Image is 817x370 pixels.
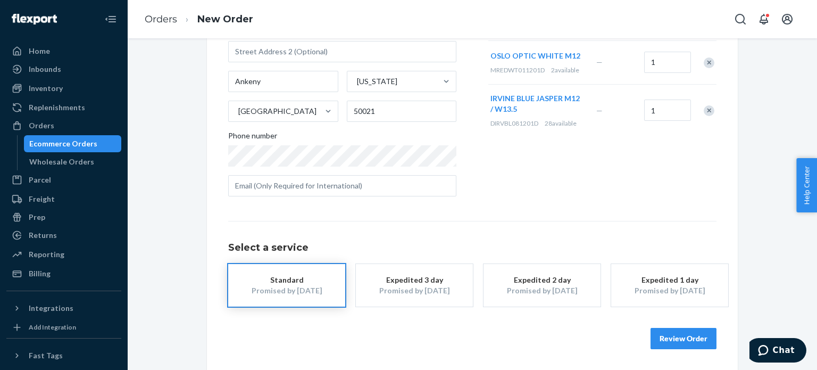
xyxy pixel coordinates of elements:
[228,175,456,196] input: Email (Only Required for International)
[356,76,357,87] input: [US_STATE]
[704,57,714,68] div: Remove Item
[777,9,798,30] button: Open account menu
[596,57,603,67] span: —
[29,268,51,279] div: Billing
[244,285,329,296] div: Promised by [DATE]
[627,275,712,285] div: Expedited 1 day
[29,323,76,332] div: Add Integration
[24,153,122,170] a: Wholesale Orders
[644,100,691,121] input: Quantity
[749,338,806,365] iframe: Opens a widget where you can chat to one of our agents
[6,80,121,97] a: Inventory
[29,64,61,75] div: Inbounds
[29,230,57,241] div: Returns
[228,264,345,307] button: StandardPromised by [DATE]
[12,14,57,24] img: Flexport logo
[29,157,94,167] div: Wholesale Orders
[228,41,456,62] input: Street Address 2 (Optional)
[238,106,316,117] div: [GEOGRAPHIC_DATA]
[100,9,121,30] button: Close Navigation
[490,119,538,127] span: DIRVBL081201D
[347,101,457,122] input: ZIP Code
[6,347,121,364] button: Fast Tags
[499,285,585,296] div: Promised by [DATE]
[6,209,121,226] a: Prep
[6,61,121,78] a: Inbounds
[372,275,457,285] div: Expedited 3 day
[228,71,338,92] input: City
[136,4,262,35] ol: breadcrumbs
[704,105,714,116] div: Remove Item
[29,83,63,94] div: Inventory
[796,158,817,212] button: Help Center
[644,52,691,73] input: Quantity
[730,9,751,30] button: Open Search Box
[483,264,601,307] button: Expedited 2 dayPromised by [DATE]
[545,119,577,127] span: 28 available
[6,246,121,263] a: Reporting
[6,117,121,134] a: Orders
[357,76,397,87] div: [US_STATE]
[244,275,329,285] div: Standard
[6,191,121,208] a: Freight
[228,243,716,253] h1: Select a service
[24,135,122,152] a: Ecommerce Orders
[490,51,580,61] button: OSLO OPTIC WHITE M12
[6,99,121,116] a: Replenishments
[6,300,121,317] button: Integrations
[29,194,55,204] div: Freight
[611,264,728,307] button: Expedited 1 dayPromised by [DATE]
[596,106,603,115] span: —
[29,350,63,361] div: Fast Tags
[499,275,585,285] div: Expedited 2 day
[753,9,774,30] button: Open notifications
[29,102,85,113] div: Replenishments
[356,264,473,307] button: Expedited 3 dayPromised by [DATE]
[490,94,580,113] span: IRVINE BLUE JASPER M12 / W13.5
[29,46,50,56] div: Home
[372,285,457,296] div: Promised by [DATE]
[6,43,121,60] a: Home
[490,66,545,74] span: MREDWT011201D
[627,285,712,296] div: Promised by [DATE]
[490,93,583,114] button: IRVINE BLUE JASPER M12 / W13.5
[145,13,177,25] a: Orders
[29,249,64,260] div: Reporting
[6,321,121,334] a: Add Integration
[29,212,45,223] div: Prep
[197,13,253,25] a: New Order
[651,328,716,349] button: Review Order
[29,303,73,314] div: Integrations
[6,171,121,188] a: Parcel
[29,138,97,149] div: Ecommerce Orders
[29,175,51,185] div: Parcel
[490,51,580,60] span: OSLO OPTIC WHITE M12
[29,120,54,131] div: Orders
[551,66,579,74] span: 2 available
[228,130,277,145] span: Phone number
[237,106,238,117] input: [GEOGRAPHIC_DATA]
[6,227,121,244] a: Returns
[6,265,121,282] a: Billing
